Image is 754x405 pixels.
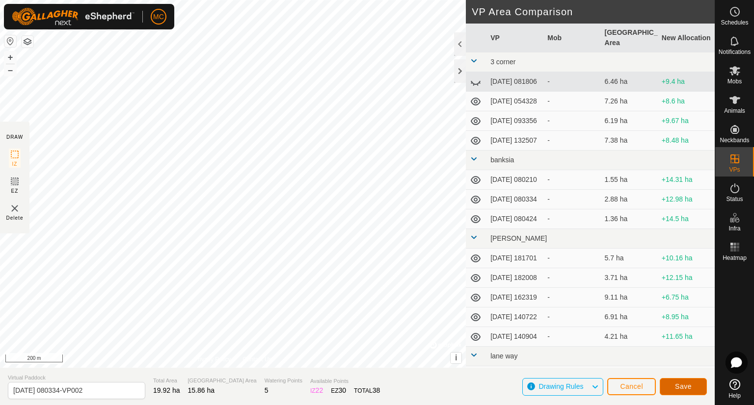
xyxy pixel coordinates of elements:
span: Watering Points [265,377,302,385]
button: + [4,51,16,63]
div: - [547,175,596,185]
div: - [547,331,596,342]
span: Save [675,382,692,390]
td: 6.91 ha [601,307,658,327]
td: [DATE] 093356 [486,111,543,131]
td: +6.75 ha [658,288,715,307]
span: Available Points [310,377,380,385]
span: VPs [729,167,740,173]
th: VP [486,24,543,52]
div: - [547,273,596,283]
td: 5.7 ha [601,249,658,268]
td: +14.31 ha [658,170,715,190]
td: [DATE] 162319 [486,288,543,307]
span: Schedules [721,20,748,25]
span: Notifications [719,49,751,55]
td: 3.71 ha [601,268,658,288]
td: 0.7 ha [601,366,658,386]
button: – [4,64,16,76]
button: i [451,353,461,363]
span: 3 corner [490,58,515,66]
span: Infra [728,226,740,231]
td: +9.67 ha [658,111,715,131]
span: EZ [11,187,19,195]
td: +8.6 ha [658,92,715,111]
img: Gallagher Logo [12,8,135,25]
td: +14.5 ha [658,209,715,229]
div: - [547,76,596,87]
td: [DATE] 140904 [486,327,543,347]
td: [DATE] 054328 [486,92,543,111]
span: [PERSON_NAME] [490,234,547,242]
td: +15.16 ha [658,366,715,386]
td: 6.46 ha [601,72,658,92]
div: - [547,292,596,303]
div: DRAW [6,133,23,141]
td: +12.98 ha [658,190,715,209]
span: 22 [316,386,323,394]
button: Map Layers [22,36,33,48]
div: - [547,194,596,204]
span: MC [153,12,164,22]
div: - [547,96,596,106]
td: [DATE] 080610 [486,366,543,386]
td: +10.16 ha [658,249,715,268]
span: 19.92 ha [153,386,180,394]
td: +12.15 ha [658,268,715,288]
span: Virtual Paddock [8,374,145,382]
td: [DATE] 080424 [486,209,543,229]
div: EZ [331,385,346,396]
span: 30 [339,386,347,394]
button: Cancel [607,378,656,395]
span: Drawing Rules [539,382,583,390]
div: - [547,116,596,126]
span: IZ [12,160,18,168]
span: Cancel [620,382,643,390]
button: Save [660,378,707,395]
td: 4.21 ha [601,327,658,347]
td: 7.38 ha [601,131,658,151]
td: +11.65 ha [658,327,715,347]
td: [DATE] 080334 [486,190,543,209]
a: Privacy Policy [194,355,231,364]
span: Delete [6,214,24,222]
img: VP [9,202,21,214]
div: IZ [310,385,323,396]
td: +9.4 ha [658,72,715,92]
th: Mob [543,24,600,52]
div: - [547,312,596,322]
span: [GEOGRAPHIC_DATA] Area [188,377,257,385]
td: [DATE] 081806 [486,72,543,92]
td: 1.36 ha [601,209,658,229]
span: lane way [490,352,517,360]
td: +8.48 ha [658,131,715,151]
td: [DATE] 182008 [486,268,543,288]
td: +8.95 ha [658,307,715,327]
a: Help [715,375,754,403]
span: i [455,354,457,362]
span: Status [726,196,743,202]
td: 9.11 ha [601,288,658,307]
span: banksia [490,156,514,164]
a: Contact Us [242,355,271,364]
span: Heatmap [723,255,747,261]
button: Reset Map [4,35,16,47]
td: [DATE] 132507 [486,131,543,151]
h2: VP Area Comparison [472,6,715,18]
td: 7.26 ha [601,92,658,111]
td: 2.88 ha [601,190,658,209]
span: Help [728,393,741,399]
span: 15.86 ha [188,386,215,394]
div: - [547,253,596,263]
td: [DATE] 080210 [486,170,543,190]
td: [DATE] 181701 [486,249,543,268]
span: Animals [724,108,745,114]
span: 38 [373,386,380,394]
td: 6.19 ha [601,111,658,131]
div: - [547,214,596,224]
span: 5 [265,386,269,394]
span: Neckbands [720,137,749,143]
th: [GEOGRAPHIC_DATA] Area [601,24,658,52]
span: Total Area [153,377,180,385]
div: - [547,135,596,146]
